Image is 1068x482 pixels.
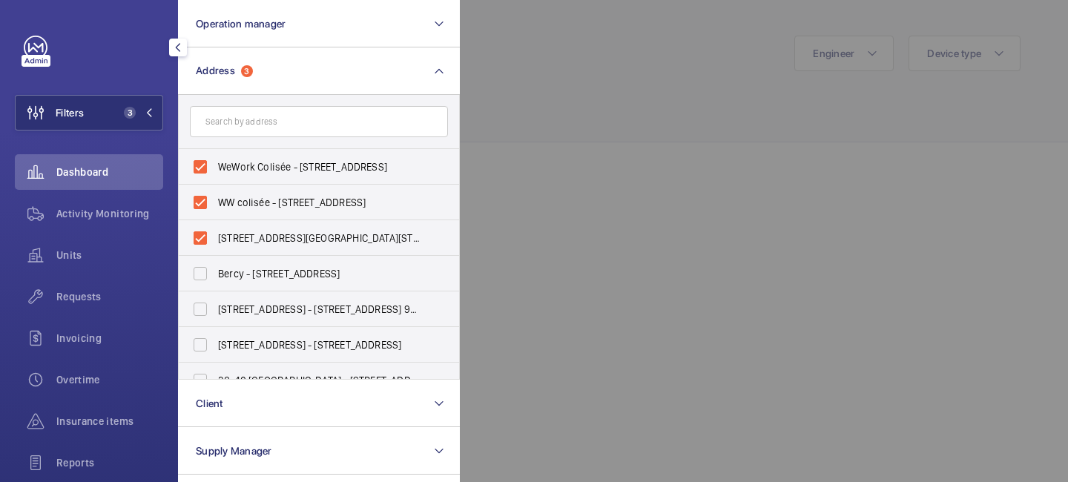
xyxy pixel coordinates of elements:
span: Invoicing [56,331,163,346]
span: Filters [56,105,84,120]
span: Insurance items [56,414,163,429]
span: Dashboard [56,165,163,179]
span: Overtime [56,372,163,387]
span: Activity Monitoring [56,206,163,221]
span: 3 [124,107,136,119]
span: Requests [56,289,163,304]
button: Filters3 [15,95,163,131]
span: Units [56,248,163,263]
span: Reports [56,455,163,470]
